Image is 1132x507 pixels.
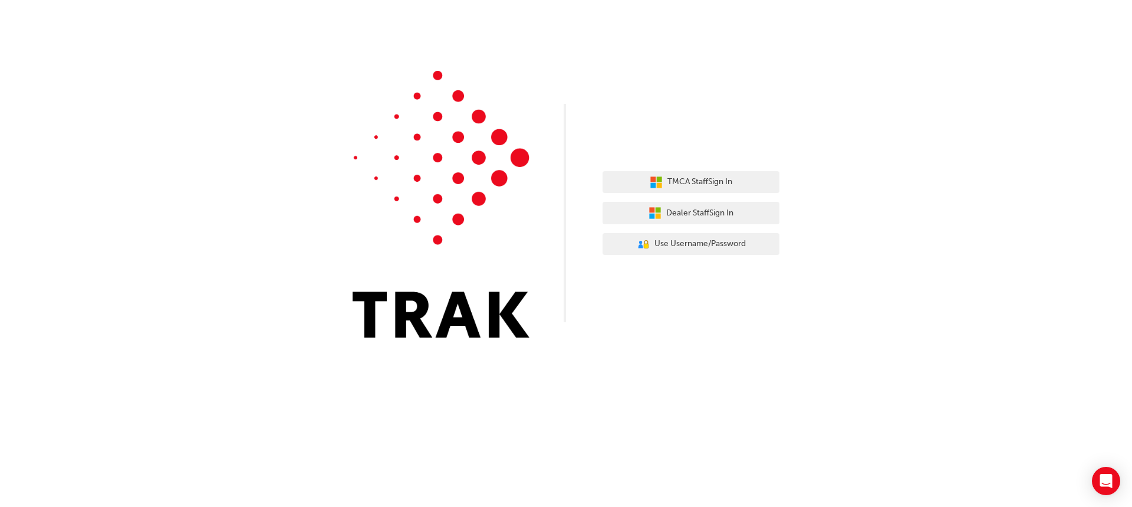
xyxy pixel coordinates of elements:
[667,175,732,189] span: TMCA Staff Sign In
[603,202,779,224] button: Dealer StaffSign In
[654,237,746,251] span: Use Username/Password
[353,71,529,338] img: Trak
[603,171,779,194] button: TMCA StaffSign In
[603,233,779,256] button: Use Username/Password
[1092,467,1120,495] div: Open Intercom Messenger
[666,207,733,220] span: Dealer Staff Sign In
